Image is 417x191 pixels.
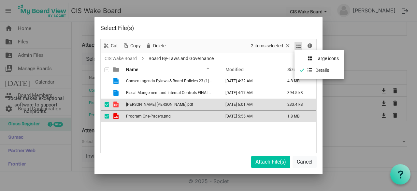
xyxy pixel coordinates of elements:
[219,87,280,99] td: September 08, 2025 4:17 AM column header Modified
[250,42,292,50] button: Selection
[101,110,109,122] td: checkbox
[109,87,124,99] td: is template cell column header type
[109,75,124,87] td: is template cell column header type
[120,39,143,53] div: Copy
[304,39,315,53] div: Details
[109,99,124,110] td: is template cell column header type
[101,75,109,87] td: checkbox
[126,67,138,72] span: Name
[225,67,244,72] span: Modified
[251,156,290,168] button: Attach File(s)
[295,53,344,64] li: Large icons
[109,110,124,122] td: is template cell column header type
[147,55,215,63] span: Board By-Laws and Governance
[126,79,224,83] span: Consent agenda-Bylaws & Board Policies.23 (1) (1).docx
[287,67,296,72] span: Size
[102,42,119,50] button: Cut
[152,42,166,50] span: Delete
[143,39,168,53] div: Delete
[249,39,293,53] div: Clear selection
[124,110,219,122] td: Program One-Pagers.png is template cell column header Name
[124,87,219,99] td: Fiscal Mangement and Internal Controls FINAL.docx is template cell column header Name
[124,99,219,110] td: Harris Teeter.pdf is template cell column header Name
[103,55,138,63] a: CIS Wake Board
[280,75,316,87] td: 4.8 MB is template cell column header Size
[101,39,120,53] div: Cut
[122,42,142,50] button: Copy
[250,42,284,50] span: 2 items selected
[110,42,119,50] span: Cut
[126,102,193,107] span: [PERSON_NAME] [PERSON_NAME].pdf
[280,99,316,110] td: 233.4 kB is template cell column header Size
[101,99,109,110] td: checkbox
[101,87,109,99] td: checkbox
[130,42,141,50] span: Copy
[126,90,218,95] span: Fiscal Mangement and Internal Controls FINAL.docx
[293,156,317,168] button: Cancel
[219,99,280,110] td: September 12, 2025 6:01 AM column header Modified
[124,75,219,87] td: Consent agenda-Bylaws & Board Policies.23 (1) (1).docx is template cell column header Name
[144,42,167,50] button: Delete
[126,114,171,119] span: Program One-Pagers.png
[306,42,314,50] button: Details
[295,42,302,50] button: View dropdownbutton
[280,110,316,122] td: 1.8 MB is template cell column header Size
[280,87,316,99] td: 394.5 kB is template cell column header Size
[295,64,344,76] li: Details
[100,23,273,33] div: Select File(s)
[219,75,280,87] td: September 08, 2025 4:22 AM column header Modified
[219,110,280,122] td: September 12, 2025 5:55 AM column header Modified
[293,39,304,53] div: View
